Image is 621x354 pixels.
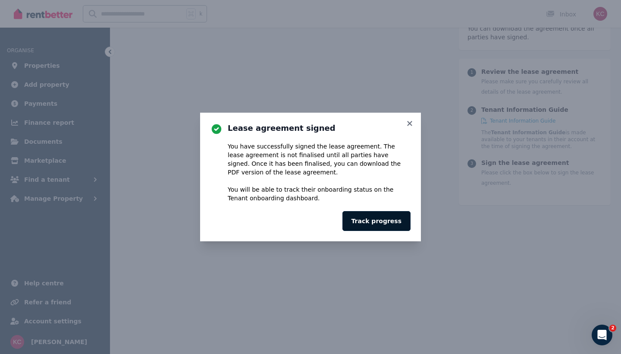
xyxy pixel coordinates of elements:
[342,211,411,231] button: Track progress
[228,152,389,167] span: not finalised until all parties have signed
[592,325,612,345] iframe: Intercom live chat
[228,142,411,202] div: You have successfully signed the lease agreement. The lease agreement is . Once it has been final...
[228,123,411,133] h3: Lease agreement signed
[609,325,616,332] span: 2
[228,185,411,202] p: You will be able to track their onboarding status on the Tenant onboarding dashboard.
